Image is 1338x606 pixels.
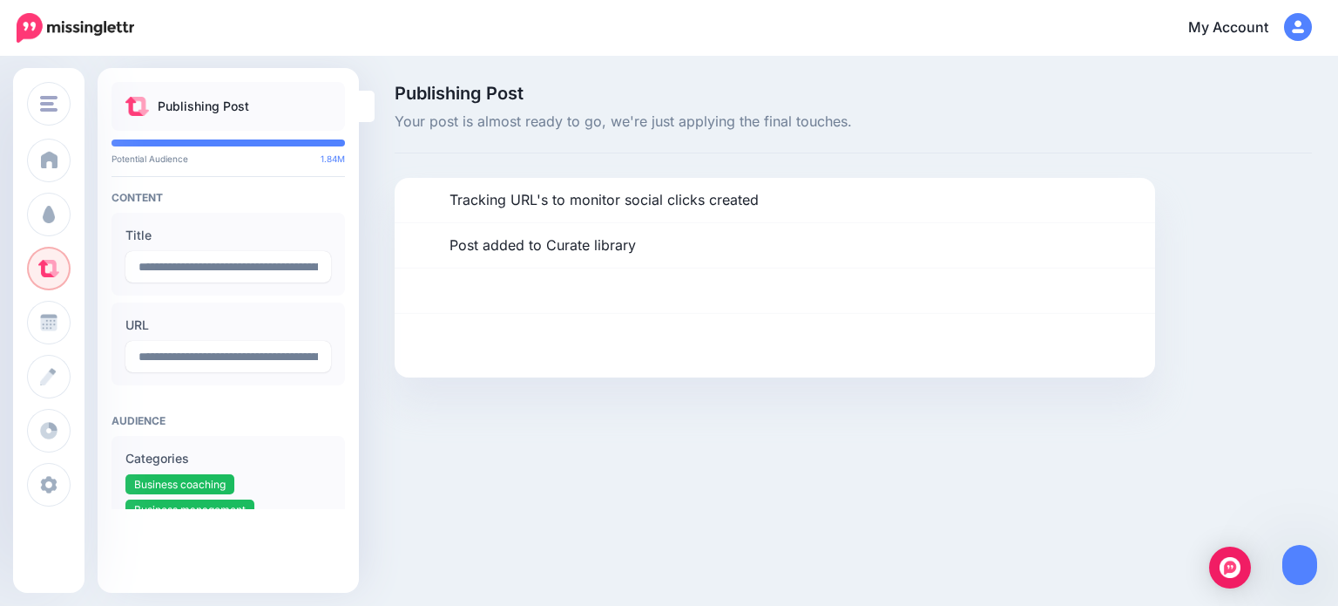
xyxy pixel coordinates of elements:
label: Title [125,225,331,246]
img: Missinglettr [17,13,134,43]
span: Your post is almost ready to go, we're just applying the final touches. [395,111,1312,133]
p: Post added to Curate library [449,235,636,257]
span: Business management [134,503,246,516]
label: URL [125,315,331,336]
a: My Account [1171,7,1312,50]
p: Tracking URL's to monitor social clicks created [449,189,759,212]
img: menu.png [40,96,57,112]
img: curate.png [125,97,149,116]
label: Categories [125,448,331,469]
span: Publishing Post [395,85,1312,102]
p: Potential Audience [111,153,345,164]
div: Open Intercom Messenger [1209,547,1251,589]
span: Business coaching [134,478,226,491]
p: Publishing Post [158,96,249,117]
h4: Audience [111,414,345,427]
h4: Content [111,191,345,204]
span: 1.84M [321,153,345,164]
